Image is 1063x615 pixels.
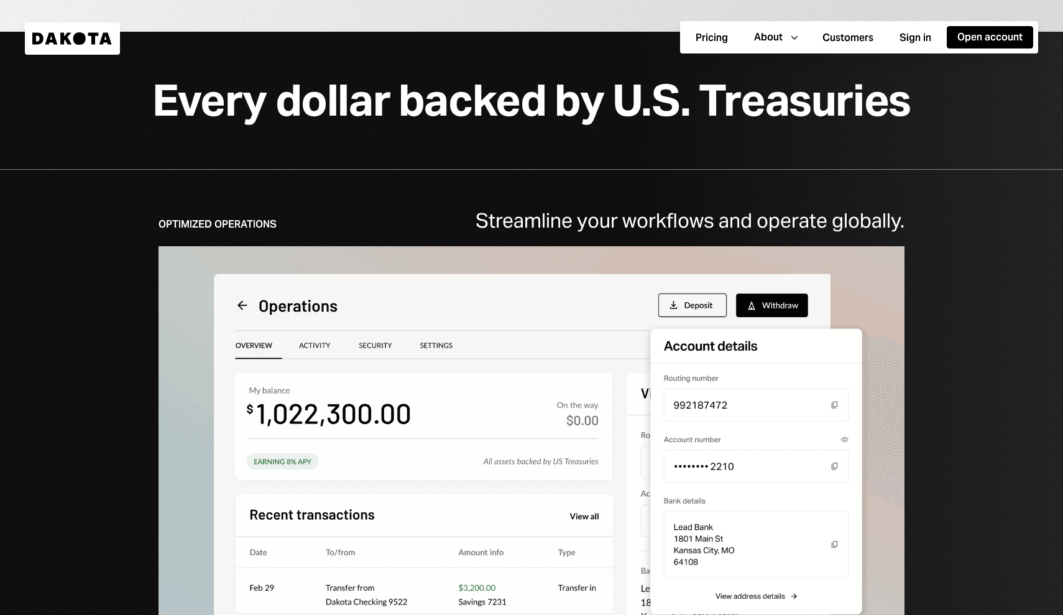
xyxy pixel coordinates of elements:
[159,218,277,231] div: Optimized Operations
[812,27,884,49] button: Customers
[152,76,911,124] div: Every dollar backed by U.S. Treasuries
[754,30,783,44] div: About
[947,26,1033,49] button: Open account
[743,26,807,49] button: About
[889,25,942,50] a: Sign in
[812,25,884,50] a: Customers
[685,27,739,49] button: Pricing
[476,210,904,231] div: Streamline your workflows and operate globally.
[685,25,739,50] a: Pricing
[889,27,942,49] button: Sign in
